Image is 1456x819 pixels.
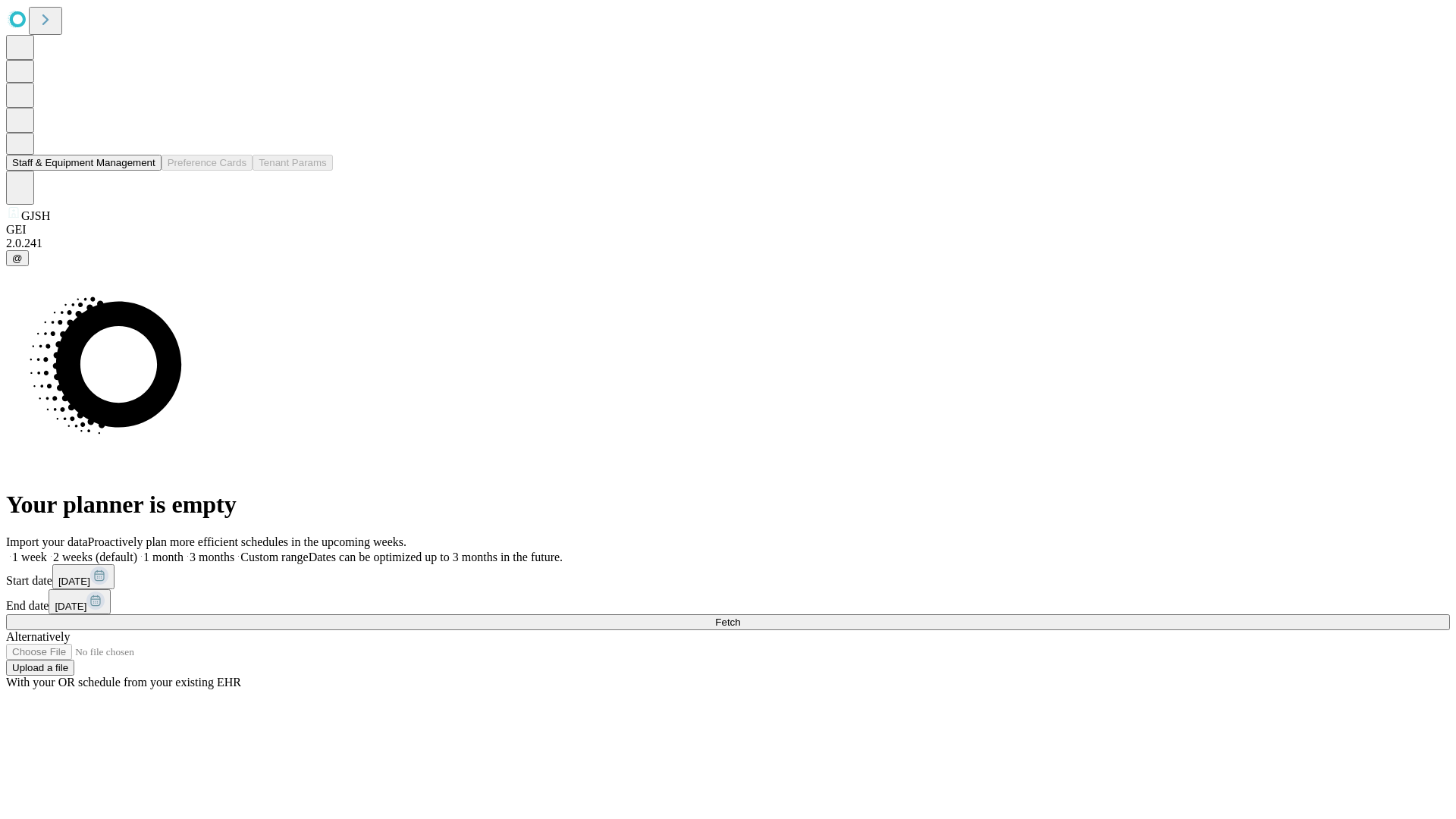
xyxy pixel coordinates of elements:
span: [DATE] [55,601,86,612]
div: End date [6,589,1450,614]
button: Tenant Params [253,155,333,171]
span: Fetch [715,617,740,628]
span: Custom range [240,551,308,563]
span: GJSH [21,209,50,222]
span: Proactively plan more efficient schedules in the upcoming weeks. [88,535,406,548]
span: Dates can be optimized up to 3 months in the future. [309,551,563,563]
span: 2 weeks (default) [53,551,137,563]
button: [DATE] [52,564,115,589]
span: With your OR schedule from your existing EHR [6,676,241,689]
span: 1 week [12,551,47,563]
button: Preference Cards [162,155,253,171]
button: Fetch [6,614,1450,630]
span: @ [12,253,23,264]
h1: Your planner is empty [6,491,1450,519]
span: [DATE] [58,576,90,587]
div: 2.0.241 [6,237,1450,250]
div: Start date [6,564,1450,589]
button: [DATE] [49,589,111,614]
span: 3 months [190,551,234,563]
button: @ [6,250,29,266]
button: Staff & Equipment Management [6,155,162,171]
button: Upload a file [6,660,74,676]
span: Import your data [6,535,88,548]
span: Alternatively [6,630,70,643]
div: GEI [6,223,1450,237]
span: 1 month [143,551,184,563]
